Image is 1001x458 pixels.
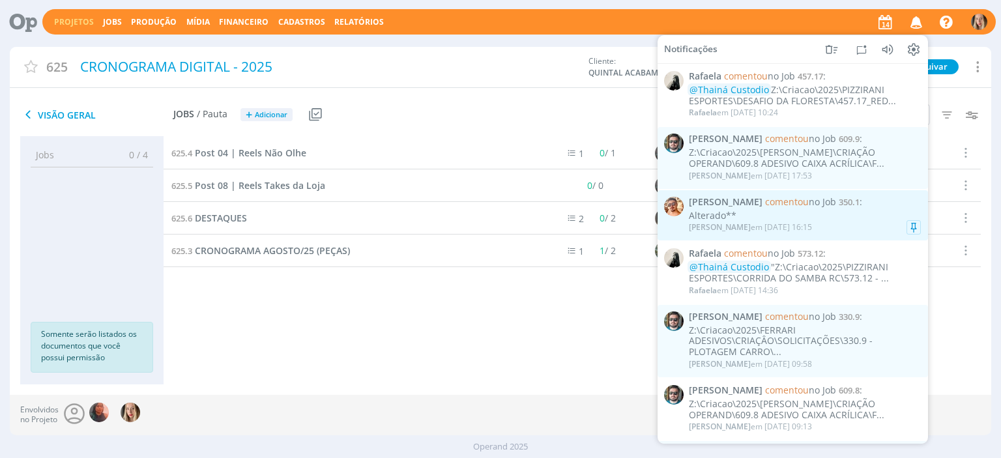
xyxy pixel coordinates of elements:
img: R [656,241,675,261]
span: 609.9 [839,133,860,145]
span: 0 [600,212,605,224]
button: Jobs [99,17,126,27]
span: 457.17 [798,70,823,82]
span: no Job [765,310,836,322]
span: Rafaela [689,284,717,295]
span: no Job [765,132,836,145]
span: Envolvidos no Projeto [20,405,59,424]
button: Financeiro [215,17,272,27]
span: 0 [600,147,605,159]
button: Arquivar [900,59,959,74]
span: 330.9 [839,311,860,322]
a: Jobs [103,16,122,27]
p: Somente serão listados os documentos que você possui permissão [41,328,143,364]
a: Mídia [186,16,210,27]
span: / 0 [587,179,603,192]
img: C [89,403,109,422]
div: em [DATE] 09:13 [689,422,812,431]
span: CRONOGRAMA AGOSTO/25 (PEÇAS) [195,244,350,257]
span: 1 [579,245,584,257]
span: [PERSON_NAME] [689,222,751,233]
button: +Adicionar [240,108,293,122]
span: Rafaela [689,107,717,118]
span: : [689,311,921,322]
span: Jobs [36,148,54,162]
span: [PERSON_NAME] [689,134,762,145]
div: Z:\Criacao\2025\[PERSON_NAME]\CRIAÇÃO OPERAND\609.8 ADESIVO CAIXA ACRÍLICA\F... [689,147,921,169]
div: Z:\Criacao\2025\FERRARI ADESIVOS\CRIAÇÂO\SOLICITAÇÕES\330.9 - PLOTAGEM CARRO\... [689,324,921,357]
span: Visão Geral [20,107,173,122]
span: : [689,385,921,396]
span: : [689,197,921,208]
div: "Z:\Criacao\2025\PIZZIRANI ESPORTES\CORRIDA DO SAMBA RC\573.12 - ... [689,262,921,284]
div: em [DATE] 14:36 [689,285,778,294]
span: Rafaela [689,248,721,259]
span: : [689,134,921,145]
span: + [246,108,252,122]
span: 573.12 [798,248,823,259]
span: 2 [579,212,584,225]
span: 1 [579,147,584,160]
span: 1 [600,244,605,257]
span: 625.5 [171,180,192,192]
span: / 2 [600,244,616,257]
img: T [656,208,675,228]
div: Cliente: [588,55,820,79]
span: no Job [765,195,836,208]
a: 625.3CRONOGRAMA AGOSTO/25 (PEÇAS) [171,244,350,258]
span: Post 04 | Reels Não Olhe [195,147,306,159]
img: R [664,134,684,153]
a: Relatórios [334,16,384,27]
button: Mídia [182,17,214,27]
span: comentou [724,247,768,259]
span: comentou [765,310,809,322]
div: em [DATE] 09:58 [689,360,812,369]
span: comentou [724,70,768,82]
div: em [DATE] 16:15 [689,223,812,232]
div: em [DATE] 10:24 [689,108,778,117]
span: Notificações [664,44,718,55]
span: [PERSON_NAME] [689,169,751,180]
img: T [971,14,987,30]
span: : [689,71,921,82]
a: 625.6DESTAQUES [171,211,247,225]
span: QUINTAL ACABAMENTOS [588,67,686,79]
span: [PERSON_NAME] [689,311,762,322]
span: / 2 [600,212,616,224]
span: no Job [724,247,795,259]
span: @Thainá Custodio [689,261,769,273]
span: 0 / 4 [119,148,148,162]
img: R [664,71,684,91]
span: 625.3 [171,245,192,257]
span: [PERSON_NAME] [689,385,762,396]
span: 609.8 [839,384,860,396]
span: / 1 [600,147,616,159]
span: / Pauta [197,109,227,120]
button: T [970,10,988,33]
span: DESTAQUES [195,212,247,224]
button: Relatórios [330,17,388,27]
div: CRONOGRAMA DIGITAL - 2025 [76,52,583,82]
span: Adicionar [255,111,287,119]
a: Produção [131,16,177,27]
span: 625 [46,57,68,76]
div: Z:\Criacao\2025\[PERSON_NAME]\CRIAÇÃO OPERAND\609.8 ADESIVO CAIXA ACRÍLICA\F... [689,399,921,421]
span: 0 [587,179,592,192]
span: Post 08 | Reels Takes da Loja [195,179,325,192]
a: 625.5Post 08 | Reels Takes da Loja [171,179,325,193]
span: comentou [765,195,809,208]
div: Z:\Criacao\2025\PIZZIRANI ESPORTES\DESAFIO DA FLORESTA\457.17_RED... [689,85,921,107]
span: no Job [765,384,836,396]
button: Projetos [50,17,98,27]
span: comentou [765,384,809,396]
a: Projetos [54,16,94,27]
span: Rafaela [689,71,721,82]
button: Produção [127,17,181,27]
img: T [121,403,140,422]
span: comentou [765,132,809,145]
span: : [689,248,921,259]
span: Jobs [173,109,194,120]
span: Cadastros [278,16,325,27]
img: R [664,248,684,268]
span: [PERSON_NAME] [689,197,762,208]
